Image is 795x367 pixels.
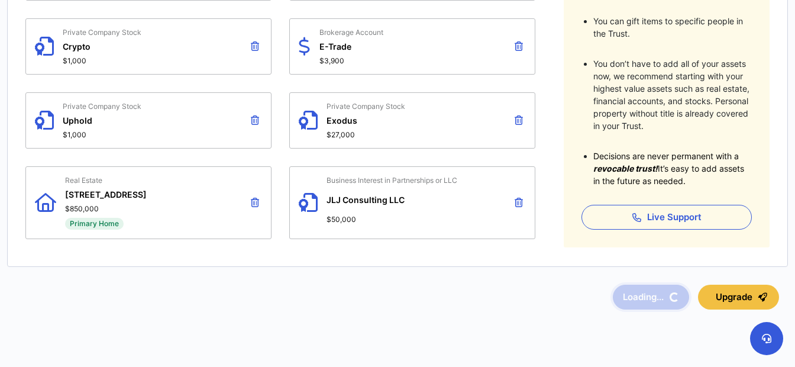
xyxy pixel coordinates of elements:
[319,56,383,65] span: $3,900
[63,130,141,139] span: $1,000
[327,115,405,125] span: Exodus
[581,205,752,230] button: Live Support
[65,176,147,185] span: Real Estate
[593,15,752,40] li: You can gift items to specific people in the Trust.
[63,41,141,51] span: Crypto
[63,28,141,37] span: Private Company Stock
[593,163,658,173] span: revocable trust!
[65,189,147,199] span: [STREET_ADDRESS]
[65,218,124,230] span: Primary Home
[327,195,457,210] span: JLJ Consulting LLC
[63,102,141,111] span: Private Company Stock
[327,102,405,111] span: Private Company Stock
[63,56,141,65] span: $1,000
[327,130,405,139] span: $27,000
[593,57,752,132] li: You don’t have to add all of your assets now, we recommend starting with your highest value asset...
[593,151,744,186] span: Decisions are never permanent with a It’s easy to add assets in the future as needed.
[319,28,383,37] span: Brokerage Account
[319,41,383,51] span: E-Trade
[65,204,147,213] span: $850,000
[63,115,141,125] span: Uphold
[327,215,457,229] span: $50,000
[698,285,779,310] button: Upgrade
[327,176,457,190] span: Business Interest in Partnerships or LLC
